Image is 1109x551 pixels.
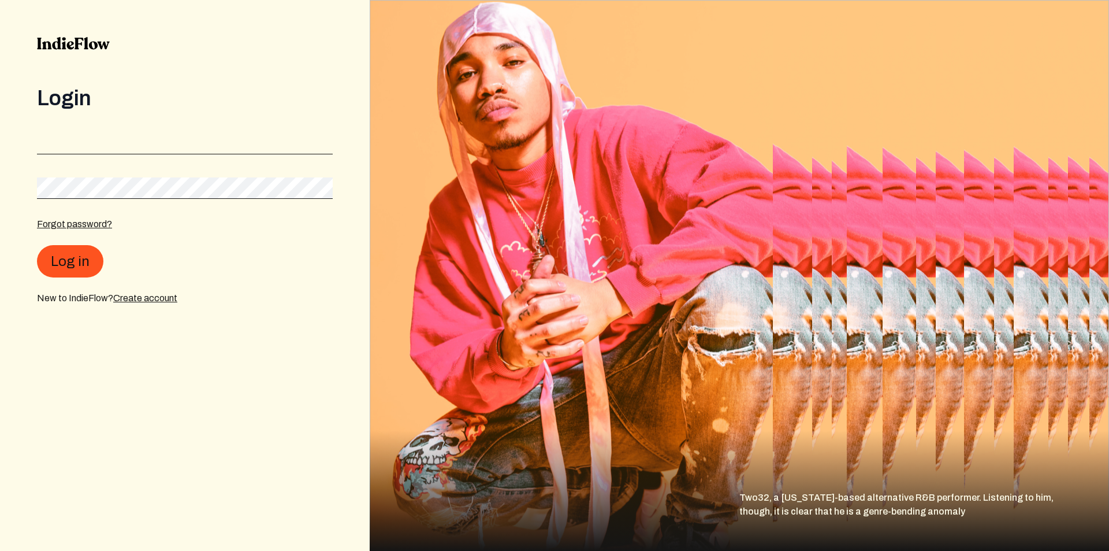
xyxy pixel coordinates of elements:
img: indieflow-logo-black.svg [37,37,110,50]
div: Login [37,87,333,110]
button: Log in [37,245,103,278]
div: Two32, a [US_STATE]-based alternative R&B performer. Listening to him, though, it is clear that h... [739,491,1109,551]
div: New to IndieFlow? [37,291,333,305]
a: Forgot password? [37,219,112,229]
a: Create account [113,293,177,303]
